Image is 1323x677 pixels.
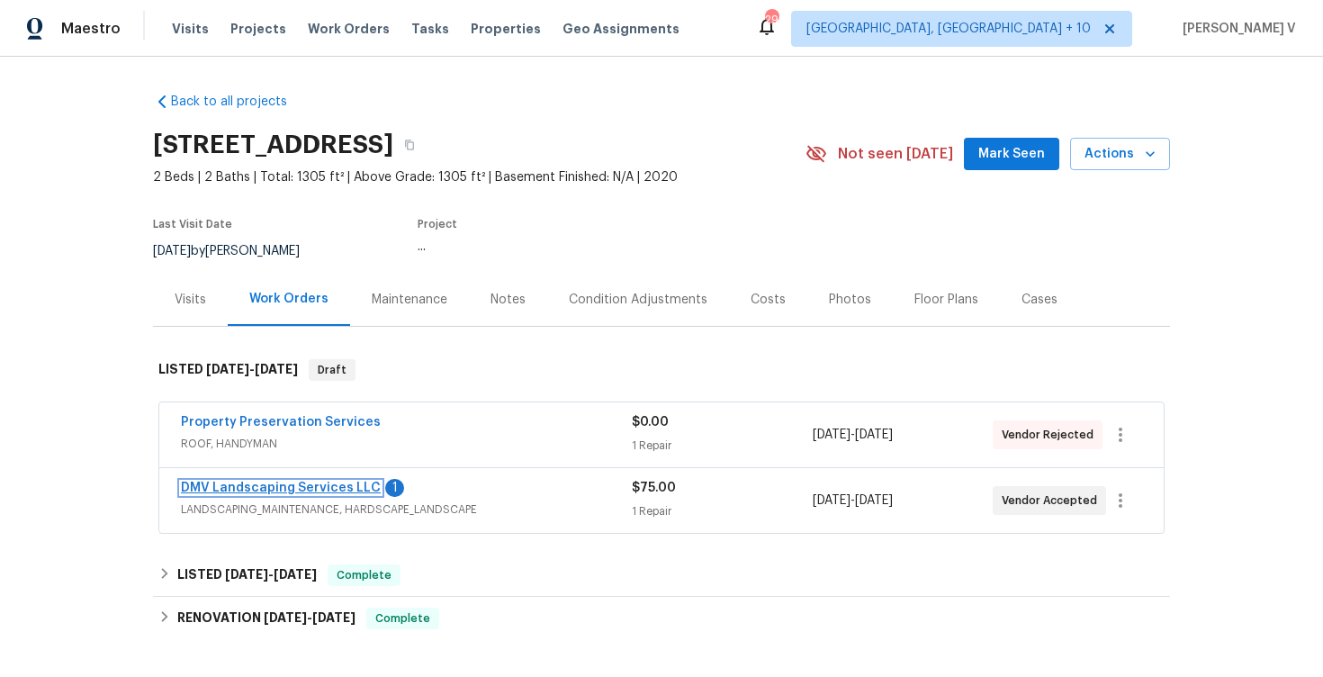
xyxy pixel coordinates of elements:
[490,291,526,309] div: Notes
[1002,492,1104,510] span: Vendor Accepted
[632,482,676,494] span: $75.00
[153,597,1170,640] div: RENOVATION [DATE]-[DATE]Complete
[206,363,249,375] span: [DATE]
[765,11,778,29] div: 291
[978,143,1045,166] span: Mark Seen
[153,219,232,230] span: Last Visit Date
[225,568,317,581] span: -
[153,240,321,262] div: by [PERSON_NAME]
[1021,291,1057,309] div: Cases
[153,93,326,111] a: Back to all projects
[471,20,541,38] span: Properties
[181,435,632,453] span: ROOF, HANDYMAN
[308,20,390,38] span: Work Orders
[153,245,191,257] span: [DATE]
[181,416,381,429] a: Property Preservation Services
[393,129,426,161] button: Copy Address
[1084,143,1156,166] span: Actions
[411,23,449,35] span: Tasks
[632,502,812,520] div: 1 Repair
[153,136,393,154] h2: [STREET_ADDRESS]
[1070,138,1170,171] button: Actions
[230,20,286,38] span: Projects
[914,291,978,309] div: Floor Plans
[418,240,763,253] div: ...
[562,20,679,38] span: Geo Assignments
[175,291,206,309] div: Visits
[632,437,812,455] div: 1 Repair
[172,20,209,38] span: Visits
[329,566,399,584] span: Complete
[855,429,893,441] span: [DATE]
[813,494,850,507] span: [DATE]
[153,168,805,186] span: 2 Beds | 2 Baths | Total: 1305 ft² | Above Grade: 1305 ft² | Basement Finished: N/A | 2020
[312,611,355,624] span: [DATE]
[249,290,328,308] div: Work Orders
[181,501,632,519] span: LANDSCAPING_MAINTENANCE, HARDSCAPE_LANDSCAPE
[385,479,404,497] div: 1
[829,291,871,309] div: Photos
[274,568,317,581] span: [DATE]
[813,429,850,441] span: [DATE]
[310,361,354,379] span: Draft
[153,554,1170,597] div: LISTED [DATE]-[DATE]Complete
[177,564,317,586] h6: LISTED
[61,20,121,38] span: Maestro
[813,492,893,510] span: -
[632,416,669,429] span: $0.00
[255,363,298,375] span: [DATE]
[838,145,953,163] span: Not seen [DATE]
[855,494,893,507] span: [DATE]
[964,138,1059,171] button: Mark Seen
[153,341,1170,399] div: LISTED [DATE]-[DATE]Draft
[418,219,457,230] span: Project
[751,291,786,309] div: Costs
[206,363,298,375] span: -
[569,291,707,309] div: Condition Adjustments
[181,482,381,494] a: DMV Landscaping Services LLC
[177,608,355,629] h6: RENOVATION
[368,609,437,627] span: Complete
[158,359,298,381] h6: LISTED
[264,611,307,624] span: [DATE]
[813,426,893,444] span: -
[225,568,268,581] span: [DATE]
[264,611,355,624] span: -
[806,20,1091,38] span: [GEOGRAPHIC_DATA], [GEOGRAPHIC_DATA] + 10
[1175,20,1296,38] span: [PERSON_NAME] V
[372,291,447,309] div: Maintenance
[1002,426,1101,444] span: Vendor Rejected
